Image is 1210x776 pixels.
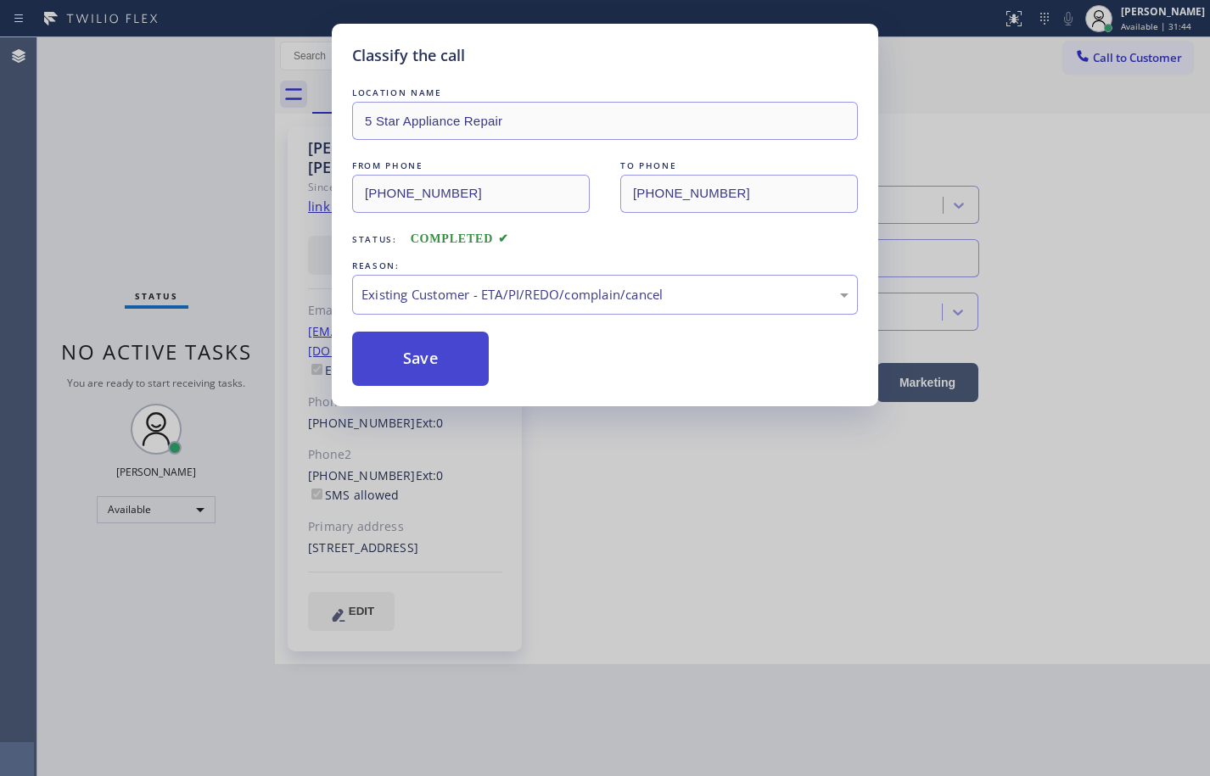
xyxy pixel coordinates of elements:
input: To phone [620,175,858,213]
div: TO PHONE [620,157,858,175]
div: REASON: [352,257,858,275]
div: Existing Customer - ETA/PI/REDO/complain/cancel [361,285,849,304]
span: COMPLETED [411,232,509,245]
div: LOCATION NAME [352,84,858,102]
div: FROM PHONE [352,157,590,175]
span: Status: [352,233,397,245]
h5: Classify the call [352,44,465,67]
button: Save [352,332,489,386]
input: From phone [352,175,590,213]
